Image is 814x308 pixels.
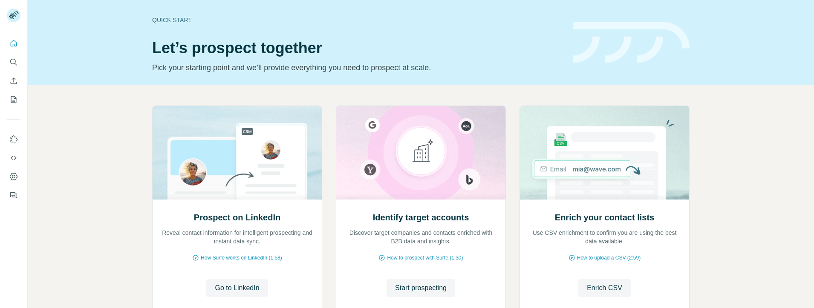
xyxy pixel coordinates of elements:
button: Go to LinkedIn [206,279,268,297]
h2: Prospect on LinkedIn [194,211,280,223]
p: Use CSV enrichment to confirm you are using the best data available. [528,228,681,245]
p: Discover target companies and contacts enriched with B2B data and insights. [345,228,497,245]
span: How Surfe works on LinkedIn (1:58) [201,254,282,262]
button: Start prospecting [387,279,455,297]
span: How to upload a CSV (2:59) [577,254,641,262]
img: Identify target accounts [336,106,506,200]
div: Quick start [152,16,563,24]
span: Enrich CSV [587,283,622,293]
p: Reveal contact information for intelligent prospecting and instant data sync. [161,228,313,245]
button: Quick start [7,36,20,51]
button: Dashboard [7,169,20,184]
h2: Identify target accounts [373,211,469,223]
button: Enrich CSV [578,279,631,297]
img: banner [573,22,690,63]
span: Go to LinkedIn [215,283,259,293]
span: How to prospect with Surfe (1:30) [387,254,463,262]
img: Prospect on LinkedIn [152,106,322,200]
button: Feedback [7,188,20,203]
button: My lists [7,92,20,107]
h1: Let’s prospect together [152,40,563,57]
button: Enrich CSV [7,73,20,88]
span: Start prospecting [395,283,447,293]
img: Enrich your contact lists [520,106,690,200]
h2: Enrich your contact lists [555,211,654,223]
p: Pick your starting point and we’ll provide everything you need to prospect at scale. [152,62,563,74]
button: Use Surfe API [7,150,20,165]
button: Use Surfe on LinkedIn [7,131,20,147]
button: Search [7,54,20,70]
